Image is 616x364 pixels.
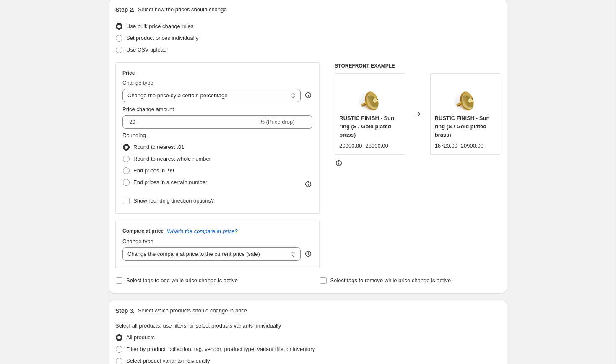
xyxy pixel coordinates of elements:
p: Select which products should change in price [138,307,247,315]
span: 16720.00 [435,143,457,149]
span: % (Price drop) [260,119,294,125]
h3: Price [122,70,135,76]
h6: STOREFRONT EXAMPLE [335,62,500,69]
h2: Step 3. [115,307,135,315]
h2: Step 2. [115,5,135,14]
h3: Compare at price [122,228,164,234]
span: Select tags to remove while price change is active [330,277,451,283]
span: RUSTIC FINISH - Sun ring (S / Gold plated brass) [435,115,490,138]
span: End prices in a certain number [133,179,207,185]
img: RUSTIC_FINISH_Sun_ring_80x.jpg [448,78,482,112]
span: Round to nearest whole number [133,156,211,162]
span: 28900.00 [366,143,388,149]
span: Select tags to add while price change is active [126,277,238,283]
input: -15 [122,115,258,129]
span: Show rounding direction options? [133,198,214,204]
span: Change type [122,80,153,86]
span: Set product prices individually [126,35,198,41]
img: RUSTIC_FINISH_Sun_ring_80x.jpg [353,78,387,112]
span: All products [126,334,155,341]
span: 20900.00 [339,143,362,149]
span: End prices in .99 [133,167,174,174]
span: Change type [122,238,153,244]
button: What's the compare at price? [167,228,238,234]
div: help [304,91,312,99]
span: Select all products, use filters, or select products variants individually [115,322,281,329]
span: Round to nearest .01 [133,144,184,150]
span: Use bulk price change rules [126,23,193,29]
span: Rounding [122,132,146,138]
span: Select product variants individually [126,358,210,364]
span: Filter by product, collection, tag, vendor, product type, variant title, or inventory [126,346,315,352]
span: 20900.00 [461,143,483,149]
span: Price change amount [122,106,174,112]
p: Select how the prices should change [138,5,227,14]
span: RUSTIC FINISH - Sun ring (S / Gold plated brass) [339,115,394,138]
span: Use CSV upload [126,47,166,53]
div: help [304,250,312,258]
